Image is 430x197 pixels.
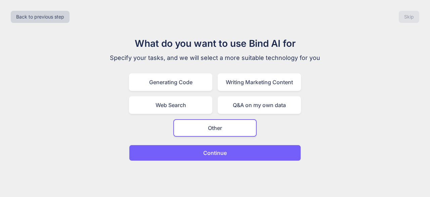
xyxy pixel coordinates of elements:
[129,73,212,91] div: Generating Code
[129,96,212,114] div: Web Search
[102,36,328,51] h1: What do you want to use Bind AI for
[399,11,419,23] button: Skip
[129,145,301,161] button: Continue
[203,149,227,157] p: Continue
[11,11,70,23] button: Back to previous step
[218,96,301,114] div: Q&A on my own data
[218,73,301,91] div: Writing Marketing Content
[102,53,328,63] p: Specify your tasks, and we will select a more suitable technology for you
[173,119,257,137] div: Other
